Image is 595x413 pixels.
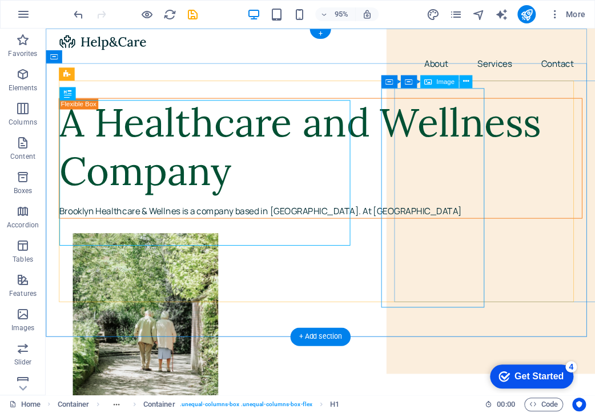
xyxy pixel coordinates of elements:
button: publish [517,5,536,23]
button: design [426,7,440,21]
p: Content [10,152,35,161]
p: Accordion [7,220,39,230]
i: AI Writer [495,8,508,21]
p: Slider [14,358,32,367]
i: Navigator [472,8,485,21]
p: Boxes [14,186,33,195]
i: Design (Ctrl+Alt+Y) [426,8,439,21]
button: More [545,5,590,23]
button: navigator [472,7,485,21]
p: Favorites [8,49,37,58]
p: Images [11,323,35,332]
i: Pages (Ctrl+Alt+S) [449,8,462,21]
div: + [309,29,331,39]
span: Click to select. Double-click to edit [58,398,90,411]
i: Undo: Change text (Ctrl+Z) [72,8,85,21]
button: Code [524,398,563,411]
p: Tables [13,255,33,264]
h6: Session time [485,398,515,411]
span: Code [529,398,558,411]
span: More [549,9,585,20]
i: Publish [520,8,533,21]
span: 00 00 [497,398,514,411]
div: + Add section [290,327,350,346]
span: Click to select. Double-click to edit [330,398,339,411]
p: Columns [9,118,37,127]
button: reload [163,7,176,21]
button: Usercentrics [572,398,586,411]
p: Features [9,289,37,298]
nav: breadcrumb [58,398,340,411]
button: text_generator [495,7,508,21]
button: 95% [315,7,356,21]
button: save [186,7,199,21]
p: Elements [9,83,38,93]
button: undo [71,7,85,21]
span: : [505,400,506,408]
div: 4 [85,2,96,14]
span: Click to select. Double-click to edit [143,398,175,411]
i: On resize automatically adjust zoom level to fit chosen device. [362,9,372,19]
span: . unequal-columns-box .unequal-columns-box-flex [180,398,312,411]
a: Click to cancel selection. Double-click to open Pages [9,398,41,411]
span: Image [436,78,455,85]
div: Get Started 4 items remaining, 20% complete [9,6,93,30]
button: pages [449,7,463,21]
h6: 95% [332,7,351,21]
div: Get Started [34,13,83,23]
